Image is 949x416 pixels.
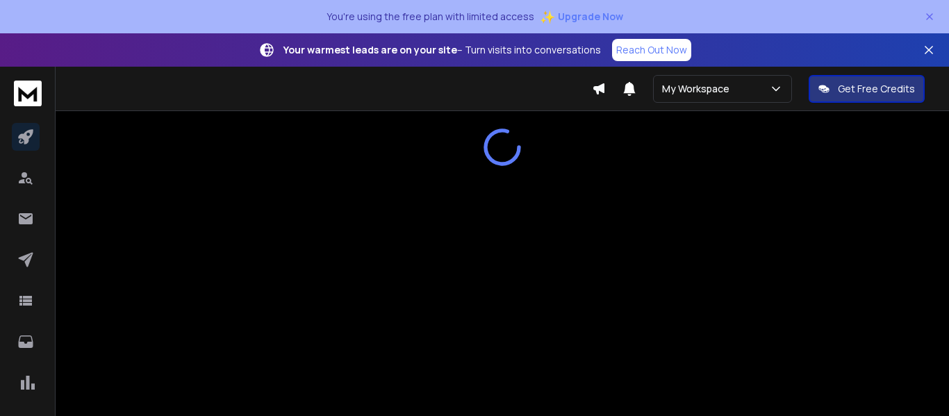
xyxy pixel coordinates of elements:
[838,82,915,96] p: Get Free Credits
[327,10,534,24] p: You're using the free plan with limited access
[540,7,555,26] span: ✨
[14,81,42,106] img: logo
[809,75,925,103] button: Get Free Credits
[662,82,735,96] p: My Workspace
[283,43,457,56] strong: Your warmest leads are on your site
[558,10,623,24] span: Upgrade Now
[283,43,601,57] p: – Turn visits into conversations
[540,3,623,31] button: ✨Upgrade Now
[616,43,687,57] p: Reach Out Now
[612,39,691,61] a: Reach Out Now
